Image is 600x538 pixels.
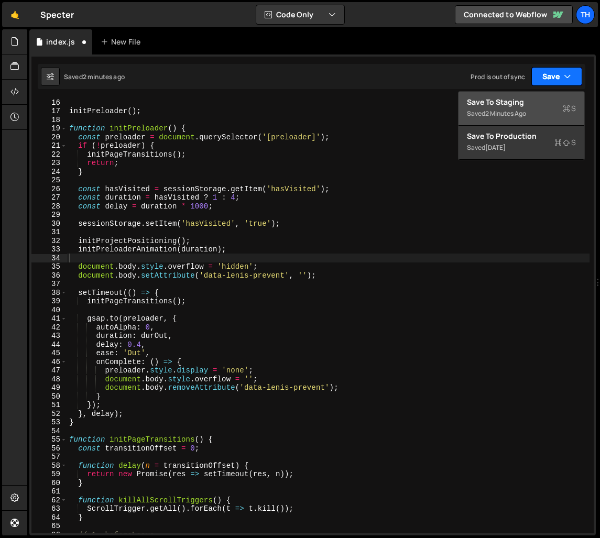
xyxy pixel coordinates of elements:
[31,150,67,159] div: 22
[40,8,74,21] div: Specter
[31,332,67,341] div: 43
[83,72,125,81] div: 2 minutes ago
[31,418,67,427] div: 53
[31,375,67,384] div: 48
[31,159,67,168] div: 23
[31,314,67,323] div: 41
[101,37,145,47] div: New File
[467,131,576,141] div: Save to Production
[31,341,67,349] div: 44
[485,109,526,118] div: 2 minutes ago
[31,435,67,444] div: 55
[2,2,28,27] a: 🤙
[31,124,67,133] div: 19
[64,72,125,81] div: Saved
[531,67,582,86] button: Save
[31,410,67,419] div: 52
[31,98,67,107] div: 16
[31,479,67,488] div: 60
[459,126,584,160] button: Save to ProductionS Saved[DATE]
[31,306,67,315] div: 40
[31,202,67,211] div: 28
[31,358,67,367] div: 46
[46,37,75,47] div: index.js
[31,323,67,332] div: 42
[31,219,67,228] div: 30
[31,141,67,150] div: 21
[31,366,67,375] div: 47
[31,176,67,185] div: 25
[467,107,576,120] div: Saved
[31,349,67,358] div: 45
[31,444,67,453] div: 56
[485,143,506,152] div: [DATE]
[31,107,67,116] div: 17
[31,237,67,246] div: 32
[31,427,67,436] div: 54
[554,137,576,148] span: S
[31,168,67,177] div: 24
[31,254,67,263] div: 34
[31,487,67,496] div: 61
[459,92,584,126] button: Save to StagingS Saved2 minutes ago
[31,504,67,513] div: 63
[31,262,67,271] div: 35
[31,116,67,125] div: 18
[31,280,67,289] div: 37
[467,141,576,154] div: Saved
[467,97,576,107] div: Save to Staging
[31,211,67,219] div: 29
[31,392,67,401] div: 50
[256,5,344,24] button: Code Only
[31,453,67,462] div: 57
[31,297,67,306] div: 39
[31,401,67,410] div: 51
[576,5,595,24] a: Th
[471,72,525,81] div: Prod is out of sync
[31,289,67,298] div: 38
[31,470,67,479] div: 59
[31,383,67,392] div: 49
[31,245,67,254] div: 33
[458,91,585,160] div: Code Only
[31,496,67,505] div: 62
[31,228,67,237] div: 31
[563,103,576,114] span: S
[455,5,573,24] a: Connected to Webflow
[31,522,67,531] div: 65
[31,462,67,470] div: 58
[31,185,67,194] div: 26
[31,193,67,202] div: 27
[31,133,67,142] div: 20
[31,513,67,522] div: 64
[31,271,67,280] div: 36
